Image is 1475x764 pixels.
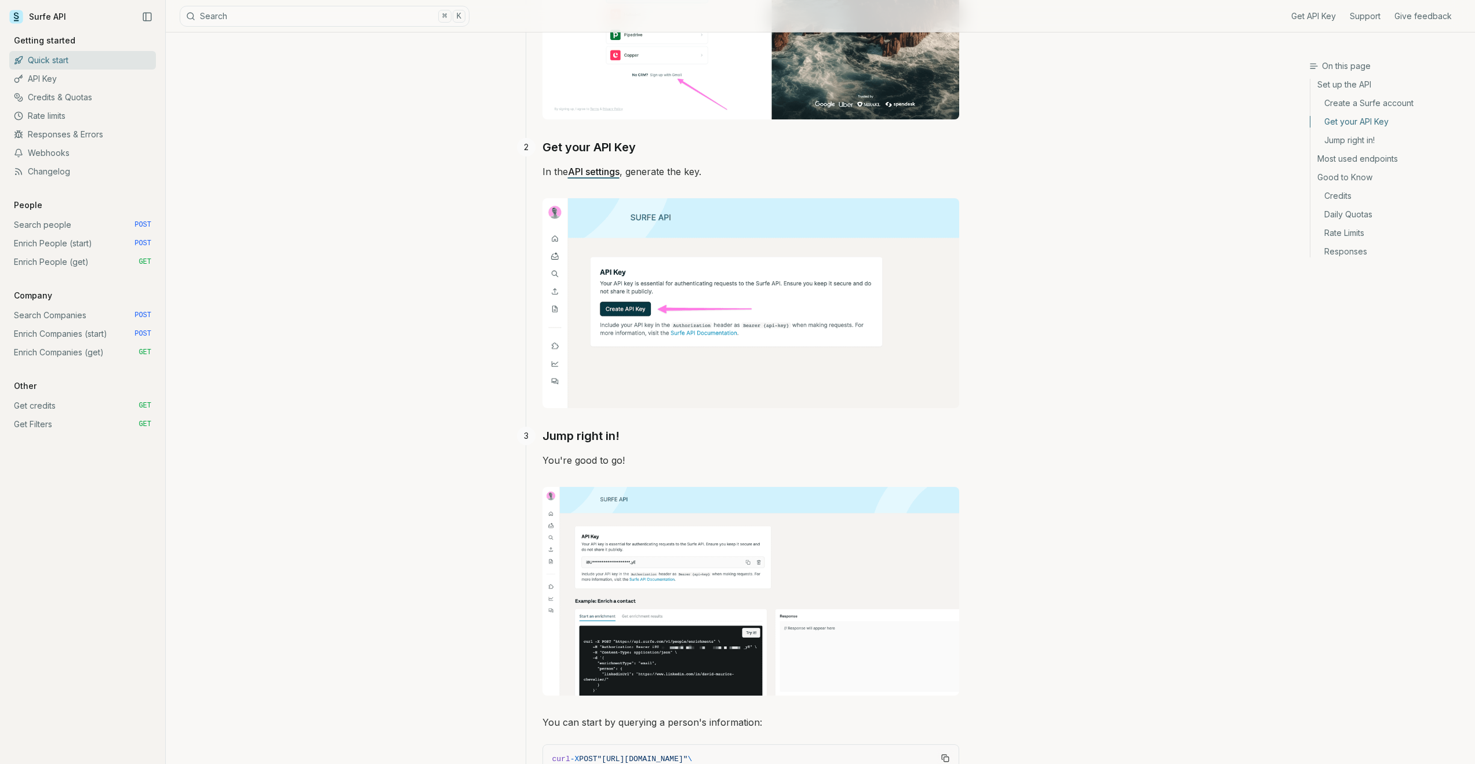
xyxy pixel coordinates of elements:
a: Enrich People (start) POST [9,234,156,253]
p: Getting started [9,35,80,46]
a: Enrich Companies (get) GET [9,343,156,362]
button: Collapse Sidebar [139,8,156,26]
a: Responses [1310,242,1466,257]
a: Responses & Errors [9,125,156,144]
a: Most used endpoints [1310,150,1466,168]
a: Search people POST [9,216,156,234]
p: In the , generate the key. [542,163,959,408]
a: Give feedback [1394,10,1452,22]
a: Changelog [9,162,156,181]
p: You're good to go! [542,452,959,468]
button: Search⌘K [180,6,469,27]
span: POST [134,329,151,339]
img: Image [542,487,959,696]
a: Quick start [9,51,156,70]
a: Set up the API [1310,79,1466,94]
span: \ [688,755,693,763]
a: Enrich Companies (start) POST [9,325,156,343]
a: Support [1350,10,1381,22]
a: Get Filters GET [9,415,156,434]
a: API settings [568,166,620,177]
span: GET [139,420,151,429]
a: Create a Surfe account [1310,94,1466,112]
a: Webhooks [9,144,156,162]
span: GET [139,257,151,267]
a: Get your API Key [1310,112,1466,131]
p: People [9,199,47,211]
a: Credits [1310,187,1466,205]
a: Get your API Key [542,138,636,157]
a: Jump right in! [542,427,620,445]
span: GET [139,348,151,357]
kbd: ⌘ [438,10,451,23]
span: POST [579,755,597,763]
kbd: K [453,10,465,23]
a: API Key [9,70,156,88]
img: Image [542,198,959,408]
span: POST [134,239,151,248]
a: Daily Quotas [1310,205,1466,224]
span: POST [134,311,151,320]
a: Rate limits [9,107,156,125]
span: GET [139,401,151,410]
a: Jump right in! [1310,131,1466,150]
p: You can start by querying a person's information: [542,714,959,730]
a: Get credits GET [9,396,156,415]
span: POST [134,220,151,230]
a: Surfe API [9,8,66,26]
p: Company [9,290,57,301]
a: Get API Key [1291,10,1336,22]
span: "[URL][DOMAIN_NAME]" [598,755,688,763]
a: Rate Limits [1310,224,1466,242]
span: curl [552,755,570,763]
p: Other [9,380,41,392]
a: Credits & Quotas [9,88,156,107]
h3: On this page [1309,60,1466,72]
a: Good to Know [1310,168,1466,187]
span: -X [570,755,580,763]
a: Enrich People (get) GET [9,253,156,271]
a: Search Companies POST [9,306,156,325]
